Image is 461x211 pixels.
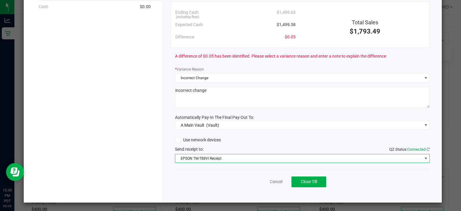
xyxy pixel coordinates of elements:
[270,179,282,185] a: Cancel
[285,34,296,40] span: $0.05
[140,4,151,10] span: $0.00
[277,9,296,16] span: $1,499.63
[389,147,430,152] span: QZ Status:
[39,4,48,10] span: Cash
[206,123,219,128] span: (Vault)
[301,179,317,184] span: Close Till
[175,53,387,59] span: A difference of $0.05 has been identified. Please select a variance reason and enter a note to ex...
[175,22,203,28] span: Expected Cash
[407,147,426,152] span: Connected
[175,9,199,16] span: Ending Cash
[176,15,199,20] span: (including float)
[350,28,380,35] span: $1,793.49
[277,22,296,28] span: $1,499.58
[291,176,326,187] button: Close Till
[175,147,203,152] span: Send receipt to:
[352,19,378,26] span: Total Sales
[175,137,221,143] label: Use network devices
[6,163,24,181] iframe: Resource center
[175,34,194,40] span: Difference
[175,67,204,72] label: Variance Reason
[175,154,422,163] span: EPSON TM-T88VI Receipt
[175,74,422,82] span: Incorrect Change
[181,123,204,128] span: A Main Vault
[175,115,254,120] span: Automatically Pay-In The Final Pay-Out To:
